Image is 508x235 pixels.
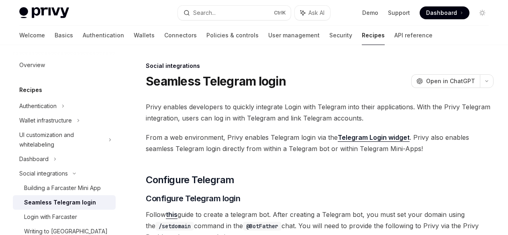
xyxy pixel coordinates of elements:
[19,101,57,111] div: Authentication
[146,74,286,88] h1: Seamless Telegram login
[55,26,73,45] a: Basics
[394,26,433,45] a: API reference
[411,74,480,88] button: Open in ChatGPT
[19,169,68,178] div: Social integrations
[146,132,494,154] span: From a web environment, Privy enables Telegram login via the . Privy also enables seamless Telegr...
[19,130,104,149] div: UI customization and whitelabeling
[329,26,352,45] a: Security
[19,26,45,45] a: Welcome
[193,8,216,18] div: Search...
[164,26,197,45] a: Connectors
[146,101,494,124] span: Privy enables developers to quickly integrate Login with Telegram into their applications. With t...
[426,9,457,17] span: Dashboard
[146,193,240,204] span: Configure Telegram login
[13,195,116,210] a: Seamless Telegram login
[420,6,469,19] a: Dashboard
[24,212,77,222] div: Login with Farcaster
[476,6,489,19] button: Toggle dark mode
[19,7,69,18] img: light logo
[338,133,410,142] a: Telegram Login widget
[19,60,45,70] div: Overview
[13,181,116,195] a: Building a Farcaster Mini App
[362,26,385,45] a: Recipes
[83,26,124,45] a: Authentication
[19,154,49,164] div: Dashboard
[268,26,320,45] a: User management
[19,116,72,125] div: Wallet infrastructure
[19,85,42,95] h5: Recipes
[274,10,286,16] span: Ctrl K
[13,58,116,72] a: Overview
[134,26,155,45] a: Wallets
[155,222,194,231] code: /setdomain
[308,9,324,17] span: Ask AI
[24,198,96,207] div: Seamless Telegram login
[295,6,330,20] button: Ask AI
[146,174,234,186] span: Configure Telegram
[426,77,475,85] span: Open in ChatGPT
[24,183,101,193] div: Building a Farcaster Mini App
[178,6,291,20] button: Search...CtrlK
[146,62,494,70] div: Social integrations
[13,210,116,224] a: Login with Farcaster
[362,9,378,17] a: Demo
[388,9,410,17] a: Support
[206,26,259,45] a: Policies & controls
[243,222,282,231] code: @BotFather
[166,210,177,219] a: this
